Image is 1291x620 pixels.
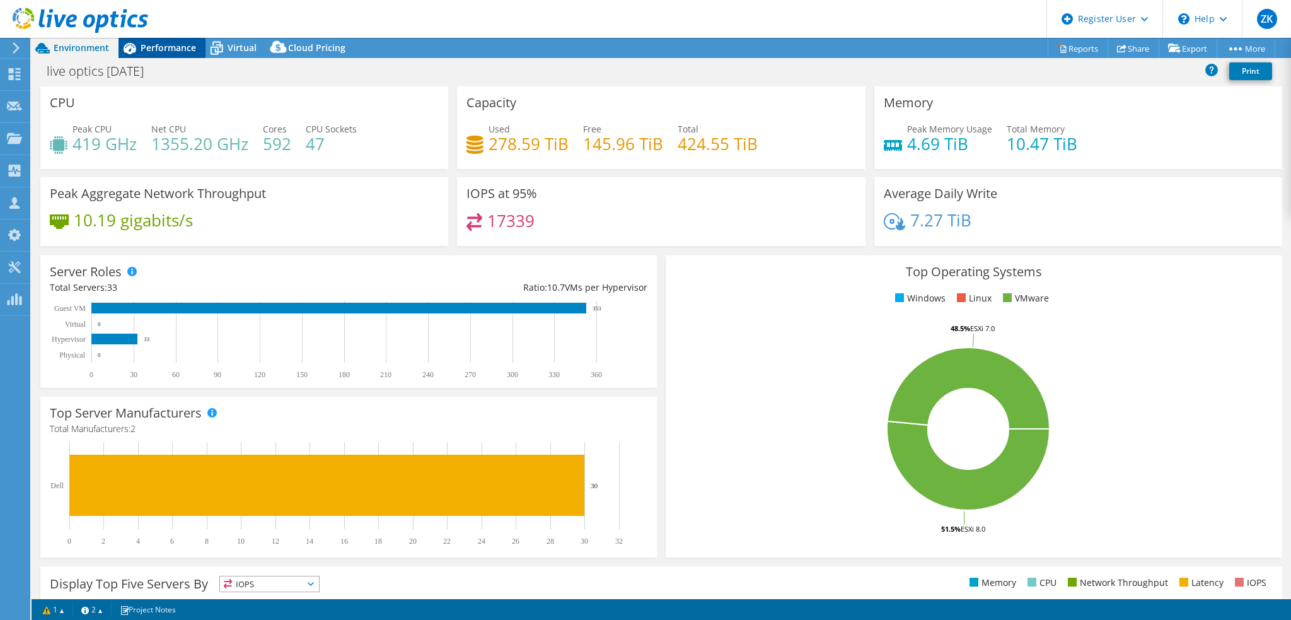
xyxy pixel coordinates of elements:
[306,537,313,546] text: 14
[507,370,518,379] text: 300
[583,123,601,135] span: Free
[487,214,535,228] h4: 17339
[409,537,417,546] text: 20
[951,324,970,333] tspan: 48.5%
[130,370,137,379] text: 30
[340,537,348,546] text: 16
[465,370,476,379] text: 270
[547,537,554,546] text: 28
[254,370,265,379] text: 120
[954,291,992,305] li: Linux
[136,537,140,546] text: 4
[34,602,73,617] a: 1
[72,137,137,151] h4: 419 GHz
[1000,291,1049,305] li: VMware
[263,137,291,151] h4: 592
[54,42,109,54] span: Environment
[478,537,485,546] text: 24
[65,320,86,329] text: Virtual
[1232,576,1266,590] li: IOPS
[306,137,357,151] h4: 47
[50,96,75,110] h3: CPU
[961,524,985,534] tspan: ESXi 8.0
[214,370,221,379] text: 90
[151,123,186,135] span: Net CPU
[581,537,588,546] text: 30
[228,42,257,54] span: Virtual
[1108,38,1159,58] a: Share
[374,537,382,546] text: 18
[466,96,516,110] h3: Capacity
[466,187,537,201] h3: IOPS at 95%
[172,370,180,379] text: 60
[884,96,933,110] h3: Memory
[547,281,565,293] span: 10.7
[1024,576,1057,590] li: CPU
[884,187,997,201] h3: Average Daily Write
[593,305,601,312] text: 353
[349,281,647,295] div: Ratio: VMs per Hypervisor
[1048,38,1108,58] a: Reports
[1217,38,1275,58] a: More
[1007,137,1077,151] h4: 10.47 TiB
[489,137,569,151] h4: 278.59 TiB
[1229,62,1272,80] a: Print
[675,265,1273,279] h3: Top Operating Systems
[170,537,174,546] text: 6
[615,537,623,546] text: 32
[583,137,663,151] h4: 145.96 TiB
[272,537,279,546] text: 12
[591,482,598,489] text: 30
[489,123,510,135] span: Used
[339,370,350,379] text: 180
[970,324,995,333] tspan: ESXi 7.0
[50,422,647,436] h4: Total Manufacturers:
[98,321,101,327] text: 0
[306,123,357,135] span: CPU Sockets
[107,281,117,293] span: 33
[59,351,85,360] text: Physical
[98,352,101,358] text: 0
[111,602,185,617] a: Project Notes
[54,304,86,313] text: Guest VM
[1178,13,1190,25] svg: \n
[678,137,758,151] h4: 424.55 TiB
[443,537,451,546] text: 22
[151,137,248,151] h4: 1355.20 GHz
[52,335,86,344] text: Hypervisor
[892,291,946,305] li: Windows
[50,481,64,490] text: Dell
[90,370,93,379] text: 0
[910,213,971,227] h4: 7.27 TiB
[130,423,136,435] span: 2
[941,524,961,534] tspan: 51.5%
[50,406,202,420] h3: Top Server Manufacturers
[678,123,698,135] span: Total
[1007,123,1065,135] span: Total Memory
[288,42,345,54] span: Cloud Pricing
[422,370,434,379] text: 240
[296,370,308,379] text: 150
[72,123,112,135] span: Peak CPU
[101,537,105,546] text: 2
[907,137,992,151] h4: 4.69 TiB
[1065,576,1168,590] li: Network Throughput
[205,537,209,546] text: 8
[50,187,266,201] h3: Peak Aggregate Network Throughput
[50,265,122,279] h3: Server Roles
[1159,38,1217,58] a: Export
[74,213,193,227] h4: 10.19 gigabits/s
[380,370,391,379] text: 210
[966,576,1016,590] li: Memory
[67,537,71,546] text: 0
[1257,9,1277,29] span: ZK
[50,281,349,295] div: Total Servers:
[591,370,602,379] text: 360
[144,336,150,342] text: 33
[548,370,560,379] text: 330
[41,64,163,78] h1: live optics [DATE]
[263,123,287,135] span: Cores
[72,602,112,617] a: 2
[512,537,519,546] text: 26
[1176,576,1224,590] li: Latency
